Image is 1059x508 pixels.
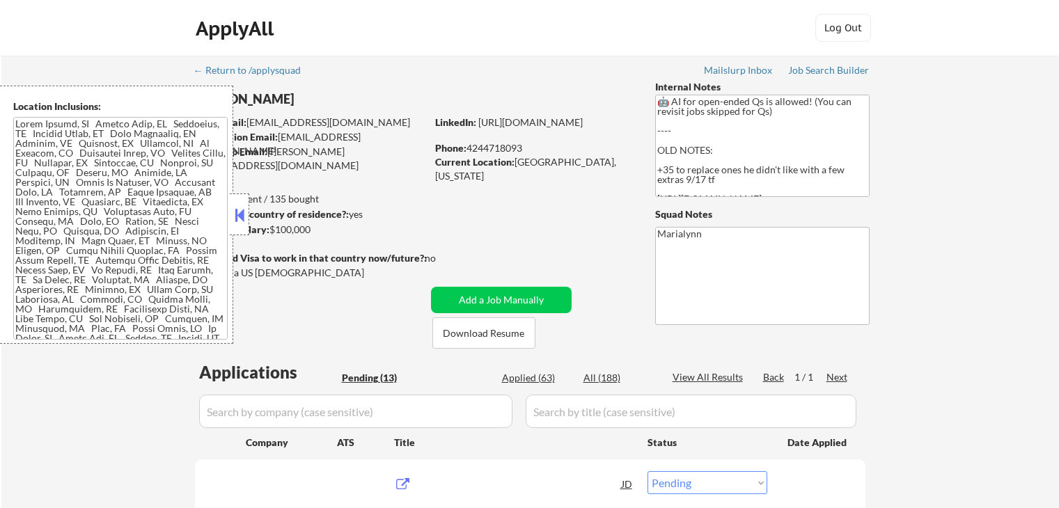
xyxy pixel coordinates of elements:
div: JD [620,471,634,496]
div: [PERSON_NAME] [195,90,481,108]
div: Date Applied [787,436,849,450]
strong: Can work in country of residence?: [194,208,349,220]
div: Status [648,429,767,454]
button: Add a Job Manually [431,287,572,313]
strong: Will need Visa to work in that country now/future?: [195,252,427,264]
div: Title [394,436,634,450]
a: Mailslurp Inbox [704,65,774,79]
div: Back [763,370,785,384]
div: Applications [199,364,337,381]
div: Squad Notes [655,207,870,221]
div: Yes, I am a US [DEMOGRAPHIC_DATA] [195,266,430,280]
div: [EMAIL_ADDRESS][DOMAIN_NAME] [196,130,426,157]
div: Company [246,436,337,450]
div: Internal Notes [655,80,870,94]
div: 59 sent / 135 bought [194,192,426,206]
div: Next [826,370,849,384]
div: 1 / 1 [794,370,826,384]
div: Applied (63) [502,371,572,385]
div: Location Inclusions: [13,100,228,113]
div: [PERSON_NAME][EMAIL_ADDRESS][DOMAIN_NAME] [195,145,426,172]
a: Job Search Builder [788,65,870,79]
div: $100,000 [194,223,426,237]
div: 4244718093 [435,141,632,155]
strong: Current Location: [435,156,515,168]
div: Job Search Builder [788,65,870,75]
div: [EMAIL_ADDRESS][DOMAIN_NAME] [196,116,426,129]
a: ← Return to /applysquad [194,65,314,79]
div: Pending (13) [342,371,411,385]
div: no [425,251,464,265]
input: Search by title (case sensitive) [526,395,856,428]
div: Mailslurp Inbox [704,65,774,75]
button: Log Out [815,14,871,42]
button: Download Resume [432,317,535,349]
div: View All Results [673,370,747,384]
div: yes [194,207,422,221]
strong: Phone: [435,142,466,154]
div: All (188) [583,371,653,385]
input: Search by company (case sensitive) [199,395,512,428]
div: ATS [337,436,394,450]
a: [URL][DOMAIN_NAME] [478,116,583,128]
div: ← Return to /applysquad [194,65,314,75]
strong: LinkedIn: [435,116,476,128]
div: ApplyAll [196,17,278,40]
div: [GEOGRAPHIC_DATA], [US_STATE] [435,155,632,182]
